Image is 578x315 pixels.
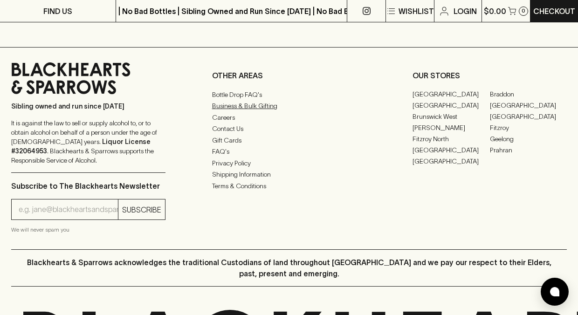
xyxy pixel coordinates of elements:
[533,6,575,17] p: Checkout
[212,100,366,111] a: Business & Bulk Gifting
[212,70,366,81] p: OTHER AREAS
[550,287,559,296] img: bubble-icon
[11,180,165,192] p: Subscribe to The Blackhearts Newsletter
[212,157,366,169] a: Privacy Policy
[490,144,567,156] a: Prahran
[11,102,165,111] p: Sibling owned and run since [DATE]
[413,111,489,122] a: Brunswick West
[413,100,489,111] a: [GEOGRAPHIC_DATA]
[212,135,366,146] a: Gift Cards
[413,144,489,156] a: [GEOGRAPHIC_DATA]
[212,146,366,157] a: FAQ's
[490,133,567,144] a: Geelong
[490,100,567,111] a: [GEOGRAPHIC_DATA]
[413,156,489,167] a: [GEOGRAPHIC_DATA]
[19,202,118,217] input: e.g. jane@blackheartsandsparrows.com.au
[413,70,567,81] p: OUR STORES
[490,111,567,122] a: [GEOGRAPHIC_DATA]
[413,133,489,144] a: Fitzroy North
[212,180,366,192] a: Terms & Conditions
[122,204,161,215] p: SUBSCRIBE
[43,6,72,17] p: FIND US
[454,6,477,17] p: Login
[212,89,366,100] a: Bottle Drop FAQ's
[11,225,165,234] p: We will never spam you
[490,122,567,133] a: Fitzroy
[212,123,366,134] a: Contact Us
[490,89,567,100] a: Braddon
[212,112,366,123] a: Careers
[212,169,366,180] a: Shipping Information
[11,118,165,165] p: It is against the law to sell or supply alcohol to, or to obtain alcohol on behalf of a person un...
[522,8,525,14] p: 0
[484,6,506,17] p: $0.00
[413,122,489,133] a: [PERSON_NAME]
[118,199,165,219] button: SUBSCRIBE
[413,89,489,100] a: [GEOGRAPHIC_DATA]
[18,257,560,279] p: Blackhearts & Sparrows acknowledges the traditional Custodians of land throughout [GEOGRAPHIC_DAT...
[399,6,434,17] p: Wishlist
